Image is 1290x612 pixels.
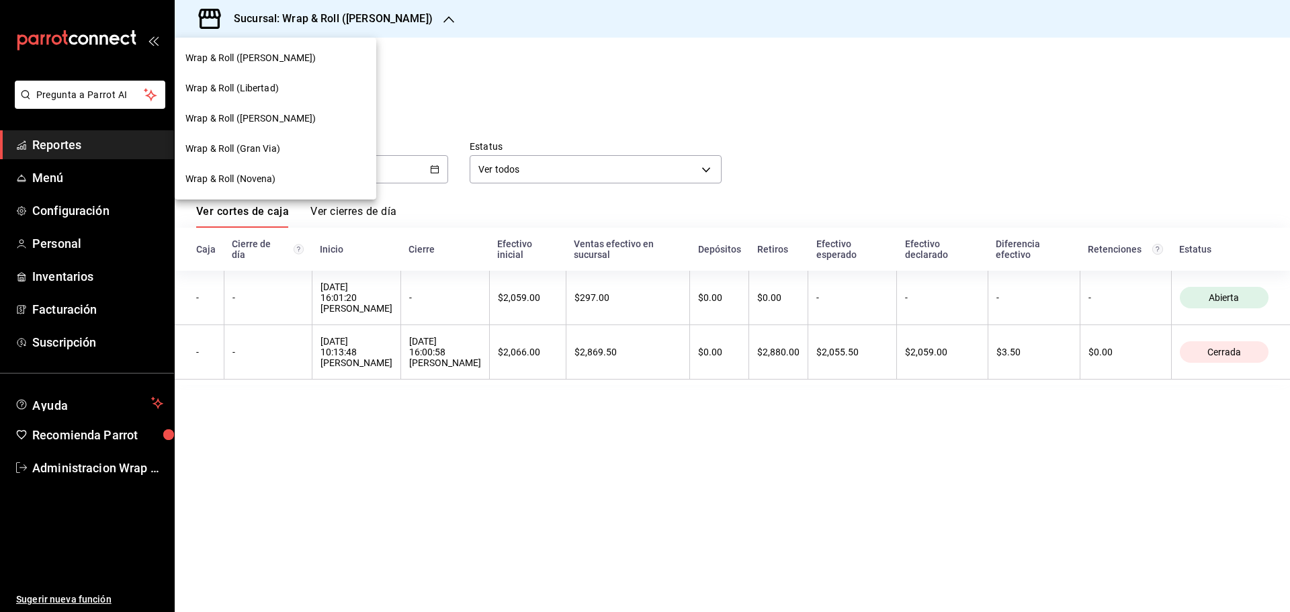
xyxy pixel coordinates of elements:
[185,172,276,186] span: Wrap & Roll (Novena)
[175,134,376,164] div: Wrap & Roll (Gran Via)
[185,142,280,156] span: Wrap & Roll (Gran Via)
[175,43,376,73] div: Wrap & Roll ([PERSON_NAME])
[185,81,279,95] span: Wrap & Roll (Libertad)
[185,51,316,65] span: Wrap & Roll ([PERSON_NAME])
[185,112,316,126] span: Wrap & Roll ([PERSON_NAME])
[175,164,376,194] div: Wrap & Roll (Novena)
[175,73,376,103] div: Wrap & Roll (Libertad)
[175,103,376,134] div: Wrap & Roll ([PERSON_NAME])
